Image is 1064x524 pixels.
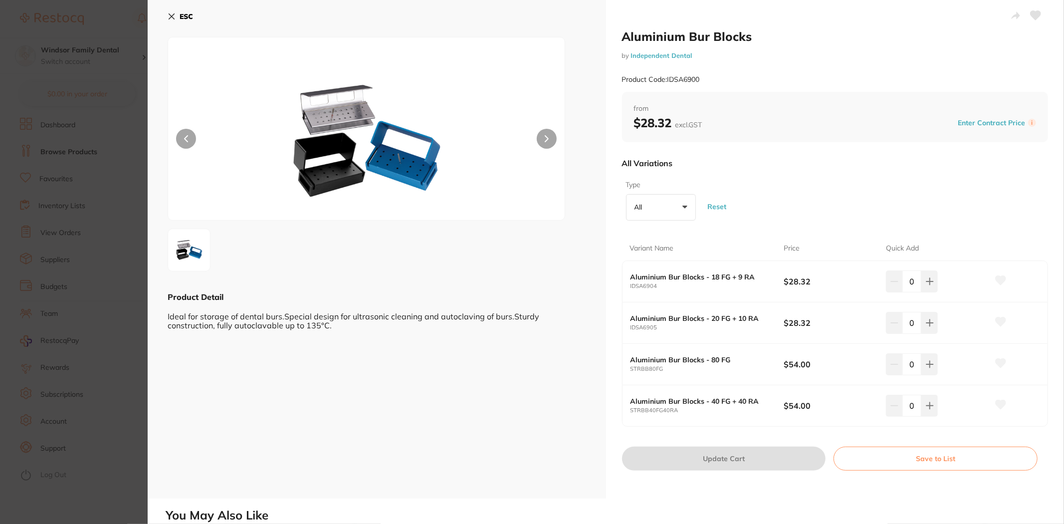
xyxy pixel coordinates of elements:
[631,407,784,414] small: STRBB40FG40RA
[784,400,876,411] b: $54.00
[1028,119,1036,127] label: i
[166,509,1060,523] h2: You May Also Like
[622,447,826,471] button: Update Cart
[705,188,730,225] button: Reset
[634,104,1037,114] span: from
[631,324,784,331] small: IDSA6905
[622,158,673,168] p: All Variations
[168,292,223,302] b: Product Detail
[626,180,693,190] label: Type
[955,118,1028,128] button: Enter Contract Price
[168,302,586,330] div: Ideal for storage of dental burs.Special design for ultrasonic cleaning and autoclaving of burs.S...
[784,276,876,287] b: $28.32
[631,356,769,364] b: Aluminium Bur Blocks - 80 FG
[675,120,702,129] span: excl. GST
[171,232,207,268] img: d2lkdGg9MTkyMA
[834,447,1038,471] button: Save to List
[622,52,1049,59] small: by
[247,62,485,220] img: d2lkdGg9MTkyMA
[784,359,876,370] b: $54.00
[631,51,692,59] a: Independent Dental
[631,366,784,372] small: STRBB80FG
[180,12,193,21] b: ESC
[622,75,700,84] small: Product Code: IDSA6900
[886,244,919,254] p: Quick Add
[630,244,674,254] p: Variant Name
[631,314,769,322] b: Aluminium Bur Blocks - 20 FG + 10 RA
[635,203,646,212] p: All
[626,194,696,221] button: All
[168,8,193,25] button: ESC
[631,283,784,289] small: IDSA6904
[784,317,876,328] b: $28.32
[634,115,702,130] b: $28.32
[631,273,769,281] b: Aluminium Bur Blocks - 18 FG + 9 RA
[622,29,1049,44] h2: Aluminium Bur Blocks
[784,244,800,254] p: Price
[631,397,769,405] b: Aluminium Bur Blocks - 40 FG + 40 RA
